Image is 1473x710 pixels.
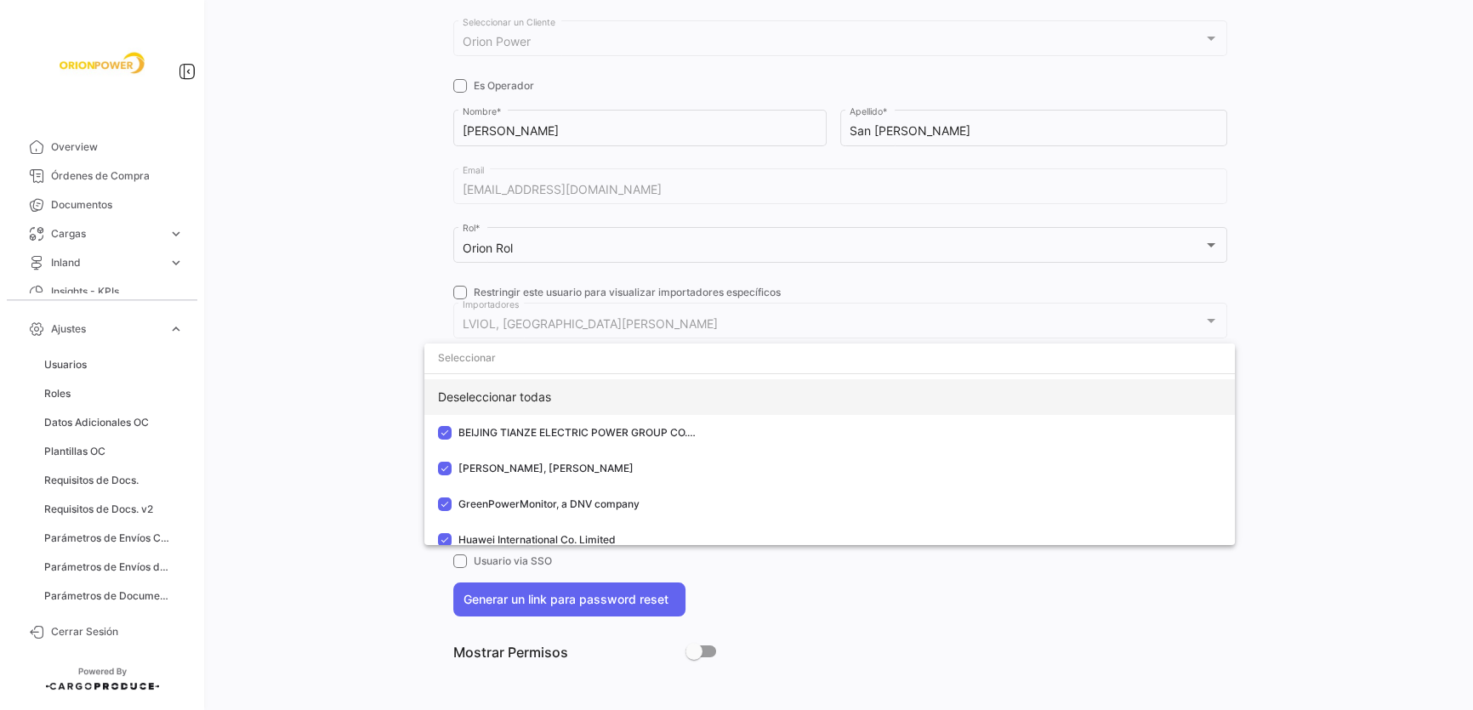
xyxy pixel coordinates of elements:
span: [PERSON_NAME], [PERSON_NAME] [458,462,634,474]
div: Deseleccionar todas [424,379,1235,415]
input: dropdown search [424,343,1235,373]
span: Huawei International Co. Limited [458,533,616,546]
span: GreenPowerMonitor, a DNV company [458,497,640,510]
span: BEIJING TIANZE ELECTRIC POWER GROUP CO., LTD [458,426,712,439]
